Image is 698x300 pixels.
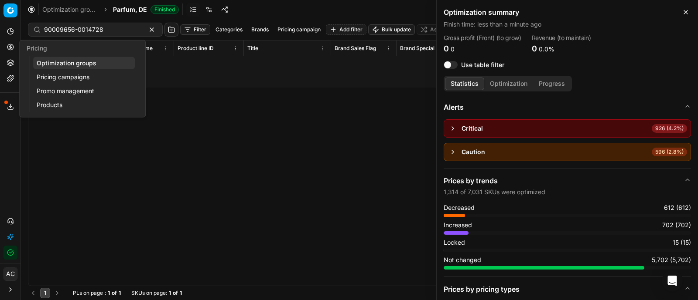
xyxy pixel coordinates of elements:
span: Locked [444,238,465,247]
span: 612 (612) [664,203,691,212]
span: Product line ID [178,45,214,52]
button: Progress [533,78,571,90]
span: 0 [532,44,537,53]
button: Pricing campaign [274,24,324,35]
span: PLs on page [73,290,103,297]
nav: pagination [28,288,62,298]
span: 15 (15) [673,238,691,247]
strong: 1 [119,290,121,297]
span: Brand Sales Flag [335,45,376,52]
strong: of [112,290,117,297]
span: Brand Special Display [400,45,454,52]
span: SKUs on page : [131,290,167,297]
button: Go to next page [52,288,62,298]
span: 702 (702) [662,221,691,229]
a: Promo management [33,85,135,97]
a: Pricing campaigns [33,71,135,83]
a: Optimization groups [42,5,98,14]
span: 5,702 (5,702) [652,256,691,264]
input: Search by SKU or title [44,25,140,34]
button: Prices by trends1,314 of 7,031 SKUs were optimized [444,169,691,203]
p: 1,314 of 7,031 SKUs were optimized [444,188,545,196]
button: AC [3,267,17,281]
strong: 1 [180,290,182,297]
span: 926 (4.2%) [652,124,687,133]
button: Alerts [444,95,691,119]
span: Pricing [27,44,47,52]
div: Critical [462,124,483,133]
span: 0 [444,44,449,53]
div: Alerts [444,119,691,168]
button: Add filter [326,24,366,35]
h5: Prices by trends [444,175,545,186]
span: Increased [444,221,472,229]
button: 1 [40,288,50,298]
span: Decreased [444,203,475,212]
span: Title [247,45,258,52]
button: Go to previous page [28,288,38,298]
label: Use table filter [461,62,504,68]
nav: breadcrumb [42,5,179,14]
button: Bulk update [368,24,415,35]
a: Products [33,99,135,111]
button: Statistics [445,78,484,90]
button: Filter [180,24,210,35]
span: 596 (2.8%) [652,148,687,156]
button: Brands [248,24,272,35]
h2: Optimization summary [444,7,691,17]
a: Optimization groups [33,57,135,69]
button: Assign [417,24,451,35]
button: Optimization [484,78,533,90]
strong: 1 [169,290,171,297]
span: AC [4,267,17,280]
span: 0 [451,45,455,53]
span: Parfum, DE [113,5,147,14]
button: Categories [212,24,246,35]
div: : [73,290,121,297]
strong: of [173,290,178,297]
dt: Gross profit (Front) (to grow) [444,35,521,41]
div: Prices by trends1,314 of 7,031 SKUs were optimized [444,203,691,276]
div: Caution [462,148,485,156]
p: Finish time : less than a minute ago [444,20,691,29]
dt: Revenue (to maintain) [532,35,591,41]
span: Finished [151,5,179,14]
strong: 1 [108,290,110,297]
div: Open Intercom Messenger [662,270,683,291]
span: Not changed [444,256,481,264]
span: 0.0% [539,45,554,53]
span: Parfum, DEFinished [113,5,179,14]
